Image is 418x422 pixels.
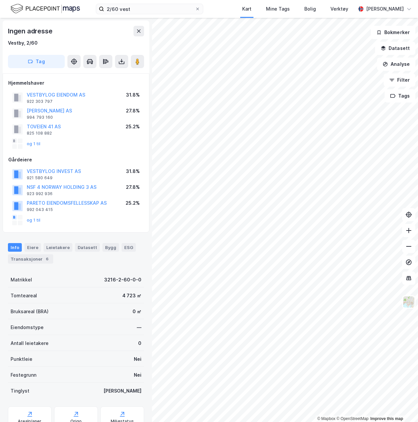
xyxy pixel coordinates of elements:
div: Gårdeiere [8,156,144,164]
div: Transaksjoner [8,254,53,264]
div: 6 [44,256,51,262]
a: Mapbox [317,416,335,421]
div: 31.8% [126,91,140,99]
div: 992 043 415 [27,207,53,212]
div: Datasett [75,243,100,252]
div: Eiendomstype [11,323,44,331]
div: Bolig [304,5,316,13]
button: Tag [8,55,65,68]
img: Z [402,296,415,308]
div: [PERSON_NAME] [103,387,141,395]
div: 825 108 882 [27,131,52,136]
div: [PERSON_NAME] [366,5,404,13]
div: 25.2% [126,123,140,131]
div: 923 992 936 [27,191,53,196]
div: 922 303 797 [27,99,53,104]
button: Filter [384,73,415,87]
div: Hjemmelshaver [8,79,144,87]
div: 0 ㎡ [133,308,141,316]
div: 25.2% [126,199,140,207]
button: Analyse [377,58,415,71]
div: ESG [122,243,136,252]
div: Tomteareal [11,292,37,300]
div: 3216-2-60-0-0 [104,276,141,284]
div: 994 793 160 [27,115,53,120]
div: Eiere [24,243,41,252]
iframe: Chat Widget [385,390,418,422]
div: Bruksareal (BRA) [11,308,49,316]
div: — [137,323,141,331]
div: Mine Tags [266,5,290,13]
div: Tinglyst [11,387,29,395]
a: Improve this map [370,416,403,421]
img: logo.f888ab2527a4732fd821a326f86c7f29.svg [11,3,80,15]
div: Ingen adresse [8,26,54,36]
div: Antall leietakere [11,339,49,347]
button: Datasett [375,42,415,55]
div: Kart [242,5,251,13]
div: Matrikkel [11,276,32,284]
div: Info [8,243,22,252]
input: Søk på adresse, matrikkel, gårdeiere, leietakere eller personer [104,4,195,14]
button: Bokmerker [371,26,415,39]
div: Verktøy [330,5,348,13]
div: 27.8% [126,107,140,115]
div: Bygg [102,243,119,252]
div: 31.8% [126,167,140,175]
div: 4 723 ㎡ [122,292,141,300]
div: 0 [138,339,141,347]
div: 27.8% [126,183,140,191]
div: 921 580 649 [27,175,53,181]
div: Leietakere [44,243,72,252]
div: Nei [134,355,141,363]
button: Tags [385,89,415,103]
div: Festegrunn [11,371,36,379]
div: Vestby, 2/60 [8,39,38,47]
a: OpenStreetMap [336,416,368,421]
div: Punktleie [11,355,32,363]
div: Nei [134,371,141,379]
